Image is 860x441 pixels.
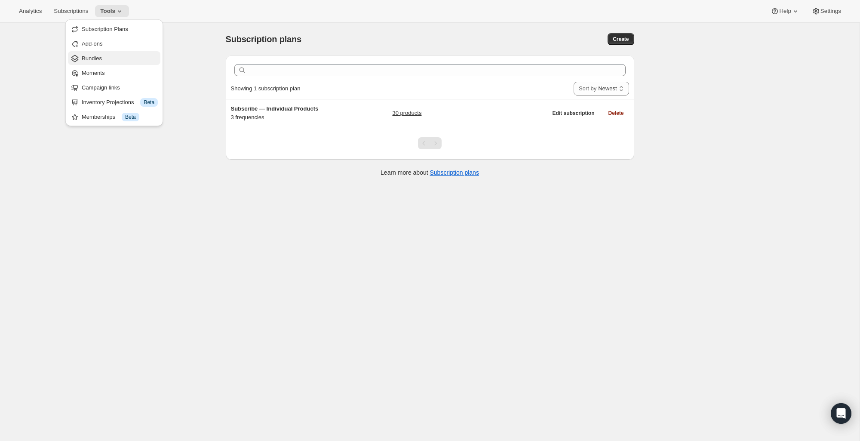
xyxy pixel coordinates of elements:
[603,107,629,119] button: Delete
[82,55,102,62] span: Bundles
[82,26,128,32] span: Subscription Plans
[125,114,136,120] span: Beta
[54,8,88,15] span: Subscriptions
[418,137,442,149] nav: Pagination
[613,36,629,43] span: Create
[226,34,301,44] span: Subscription plans
[820,8,841,15] span: Settings
[231,105,319,112] span: Subscribe — Individual Products
[831,403,851,424] div: Open Intercom Messenger
[779,8,791,15] span: Help
[381,168,479,177] p: Learn more about
[807,5,846,17] button: Settings
[765,5,805,17] button: Help
[392,109,421,117] a: 30 products
[552,110,594,117] span: Edit subscription
[14,5,47,17] button: Analytics
[231,105,338,122] div: 3 frequencies
[82,98,158,107] div: Inventory Projections
[68,37,160,50] button: Add-ons
[82,70,104,76] span: Moments
[19,8,42,15] span: Analytics
[68,51,160,65] button: Bundles
[547,107,599,119] button: Edit subscription
[82,113,158,121] div: Memberships
[100,8,115,15] span: Tools
[608,33,634,45] button: Create
[608,110,623,117] span: Delete
[95,5,129,17] button: Tools
[144,99,154,106] span: Beta
[68,110,160,123] button: Memberships
[49,5,93,17] button: Subscriptions
[430,169,479,176] a: Subscription plans
[82,40,102,47] span: Add-ons
[68,95,160,109] button: Inventory Projections
[231,85,301,92] span: Showing 1 subscription plan
[68,80,160,94] button: Campaign links
[82,84,120,91] span: Campaign links
[68,22,160,36] button: Subscription Plans
[68,66,160,80] button: Moments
